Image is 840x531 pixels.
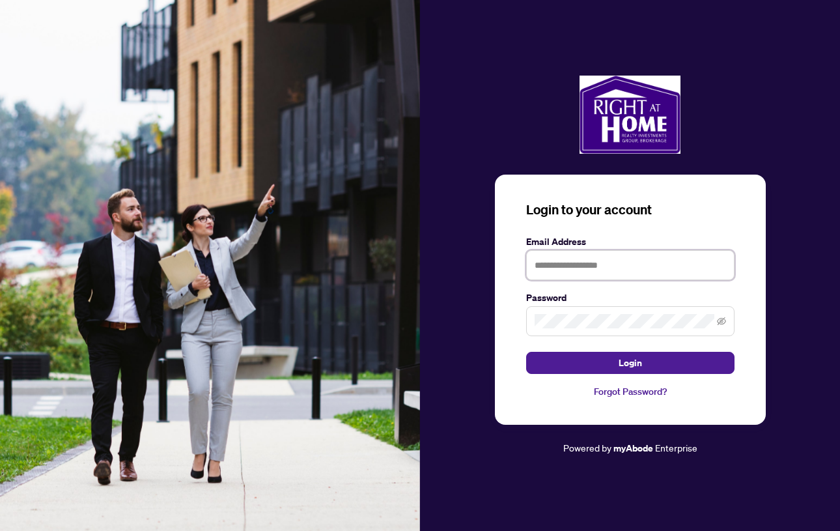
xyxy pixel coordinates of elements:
[526,352,735,374] button: Login
[526,384,735,399] a: Forgot Password?
[563,442,611,453] span: Powered by
[613,441,653,455] a: myAbode
[717,317,726,326] span: eye-invisible
[580,76,680,154] img: ma-logo
[526,201,735,219] h3: Login to your account
[655,442,697,453] span: Enterprise
[619,352,642,373] span: Login
[526,235,735,249] label: Email Address
[526,291,735,305] label: Password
